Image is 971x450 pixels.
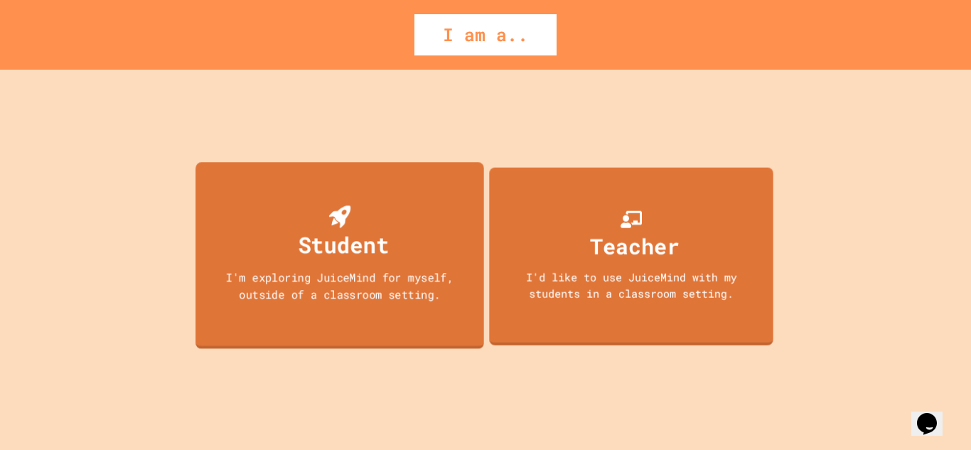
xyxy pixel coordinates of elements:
div: I am a.. [414,14,557,55]
div: I'm exploring JuiceMind for myself, outside of a classroom setting. [210,269,469,302]
div: I'd like to use JuiceMind with my students in a classroom setting. [503,269,758,301]
div: Teacher [590,230,680,262]
div: Student [298,227,389,261]
iframe: chat widget [911,393,957,436]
